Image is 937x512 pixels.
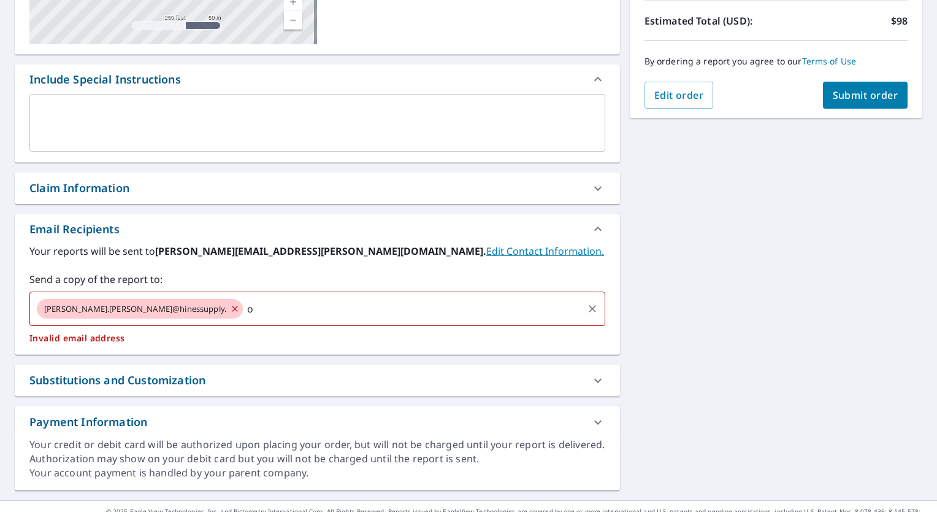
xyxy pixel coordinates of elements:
button: Edit order [644,82,714,109]
div: Email Recipients [29,221,120,238]
p: Invalid email address [29,333,605,344]
div: Substitutions and Customization [29,372,205,389]
div: Claim Information [15,173,620,204]
button: Clear [584,300,601,317]
div: Payment Information [29,414,147,430]
div: Include Special Instructions [29,71,181,88]
span: [PERSON_NAME].[PERSON_NAME]@hinessupply. [37,303,234,315]
p: $98 [891,14,908,28]
span: Submit order [833,88,898,102]
div: [PERSON_NAME].[PERSON_NAME]@hinessupply. [37,299,243,319]
label: Your reports will be sent to [29,244,605,258]
div: Include Special Instructions [15,64,620,94]
a: Current Level 17, Zoom Out [284,11,302,29]
div: Your account payment is handled by your parent company. [29,466,605,480]
button: Submit order [823,82,908,109]
a: Terms of Use [802,55,857,67]
b: [PERSON_NAME][EMAIL_ADDRESS][PERSON_NAME][DOMAIN_NAME]. [155,244,486,258]
div: Claim Information [29,180,129,196]
a: EditContactInfo [486,244,604,258]
div: Substitutions and Customization [15,365,620,396]
span: Edit order [654,88,704,102]
p: By ordering a report you agree to our [644,56,908,67]
div: Email Recipients [15,214,620,244]
label: Send a copy of the report to: [29,272,605,287]
p: Estimated Total (USD): [644,14,776,28]
div: Your credit or debit card will be authorized upon placing your order, but will not be charged unt... [29,438,605,466]
div: Payment Information [15,406,620,438]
